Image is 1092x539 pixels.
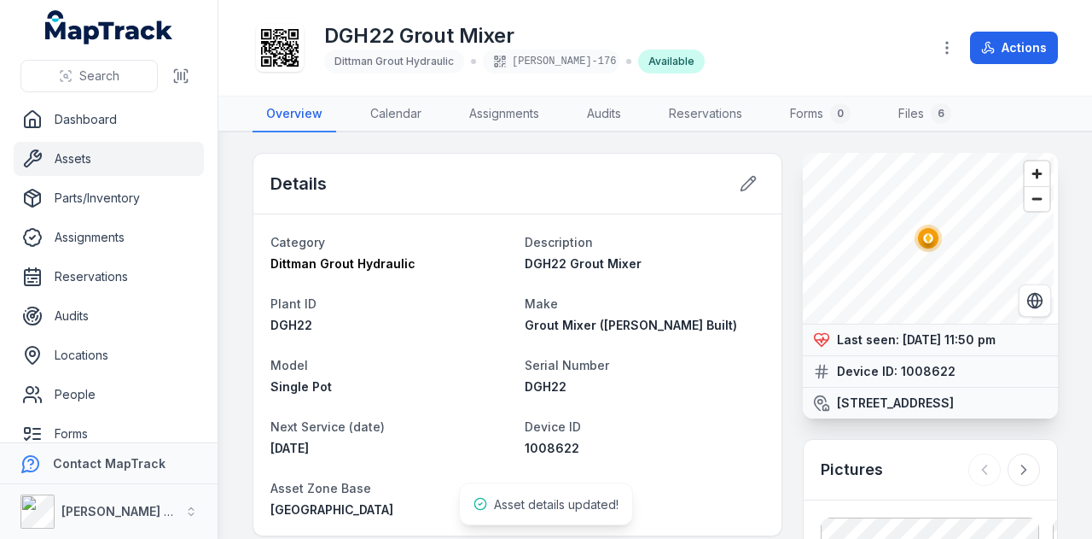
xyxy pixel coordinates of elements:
[525,358,609,372] span: Serial Number
[270,379,332,394] span: Single Pot
[638,50,705,73] div: Available
[14,299,204,333] a: Audits
[270,481,371,495] span: Asset Zone Base
[79,67,119,85] span: Search
[903,332,996,347] span: [DATE] 11:50 pm
[270,256,415,271] span: Dittman Grout Hydraulic
[525,419,581,434] span: Device ID
[14,338,204,372] a: Locations
[1019,284,1051,317] button: Switch to Satellite View
[14,181,204,215] a: Parts/Inventory
[494,497,619,512] span: Asset details updated!
[14,260,204,294] a: Reservations
[903,332,996,347] time: 16/09/2025, 11:50:15 pm
[525,379,566,394] span: DGH22
[1025,161,1049,186] button: Zoom in
[901,363,955,380] strong: 1008622
[655,97,756,132] a: Reservations
[14,103,204,137] a: Dashboard
[14,220,204,255] a: Assignments
[525,441,579,455] span: 1008622
[821,458,883,482] h3: Pictures
[270,441,309,455] span: [DATE]
[931,103,951,124] div: 6
[525,235,593,249] span: Description
[483,50,619,73] div: [PERSON_NAME]-176
[803,153,1054,324] canvas: Map
[270,296,317,311] span: Plant ID
[61,504,201,518] strong: [PERSON_NAME] Group
[20,60,158,92] button: Search
[776,97,864,132] a: Forms0
[270,172,327,196] h2: Details
[830,103,851,124] div: 0
[885,97,965,132] a: Files6
[525,296,558,311] span: Make
[253,97,336,132] a: Overview
[14,417,204,451] a: Forms
[270,235,325,249] span: Category
[270,441,309,455] time: 23/11/2025, 12:00:00 am
[14,378,204,412] a: People
[525,318,737,332] span: Grout Mixer ([PERSON_NAME] Built)
[14,142,204,176] a: Assets
[324,22,705,50] h1: DGH22 Grout Mixer
[270,318,312,332] span: DGH22
[357,97,435,132] a: Calendar
[837,363,897,380] strong: Device ID:
[573,97,635,132] a: Audits
[270,419,385,434] span: Next Service (date)
[270,502,393,517] span: [GEOGRAPHIC_DATA]
[970,32,1058,64] button: Actions
[525,256,642,271] span: DGH22 Grout Mixer
[45,10,173,44] a: MapTrack
[53,456,166,471] strong: Contact MapTrack
[456,97,553,132] a: Assignments
[837,331,899,349] strong: Last seen:
[270,358,308,372] span: Model
[334,55,454,67] span: Dittman Grout Hydraulic
[837,395,954,412] strong: [STREET_ADDRESS]
[1025,186,1049,211] button: Zoom out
